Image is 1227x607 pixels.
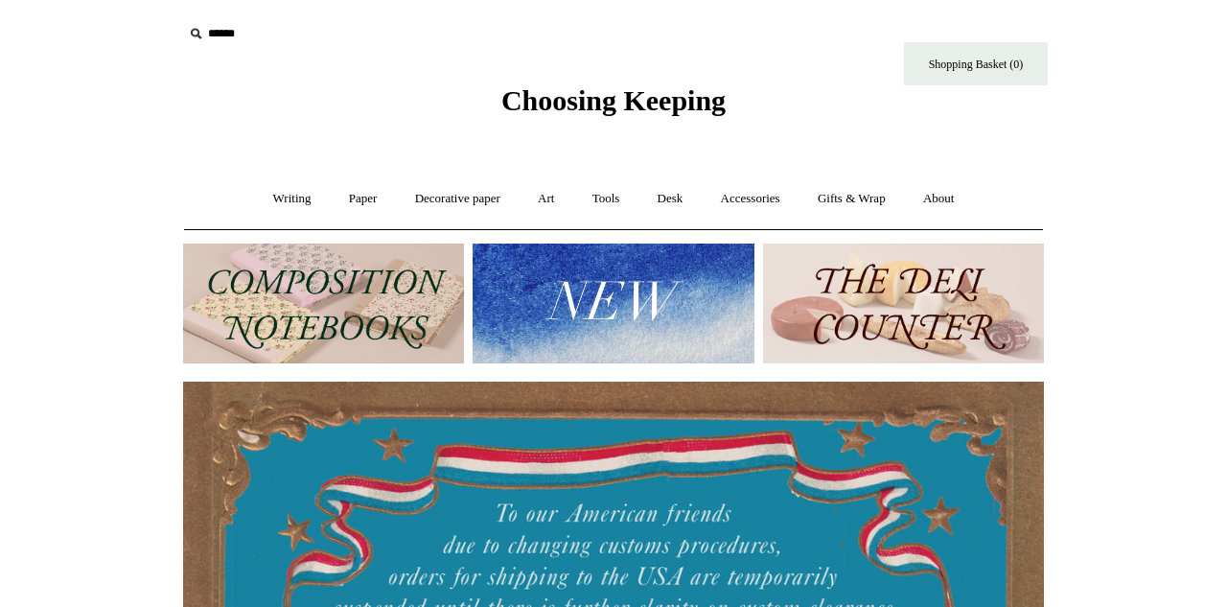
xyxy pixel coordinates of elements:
img: The Deli Counter [763,244,1044,363]
a: About [906,174,972,224]
a: Paper [332,174,395,224]
a: Shopping Basket (0) [904,42,1048,85]
a: Choosing Keeping [501,100,726,113]
a: Tools [575,174,637,224]
img: 202302 Composition ledgers.jpg__PID:69722ee6-fa44-49dd-a067-31375e5d54ec [183,244,464,363]
span: Choosing Keeping [501,84,726,116]
a: Art [521,174,571,224]
img: New.jpg__PID:f73bdf93-380a-4a35-bcfe-7823039498e1 [473,244,753,363]
a: Decorative paper [398,174,518,224]
a: Writing [256,174,329,224]
a: Accessories [704,174,798,224]
a: Desk [640,174,701,224]
a: Gifts & Wrap [800,174,903,224]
